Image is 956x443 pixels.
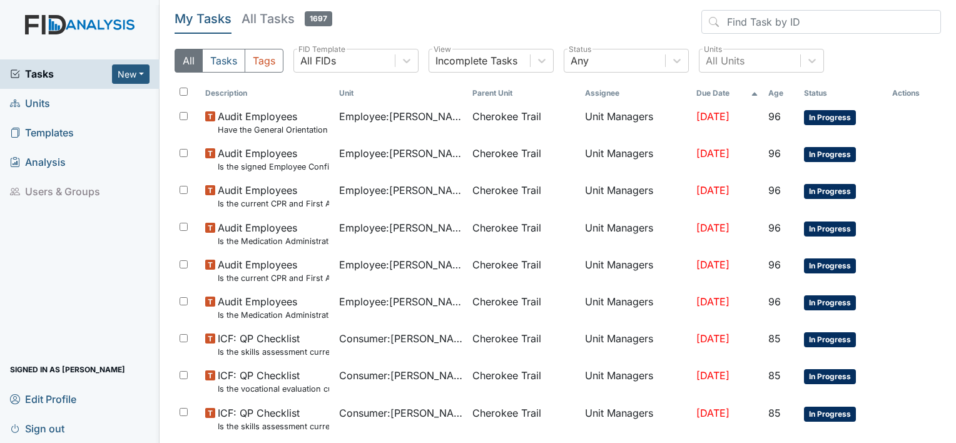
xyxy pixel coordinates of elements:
[580,215,691,252] td: Unit Managers
[696,184,730,196] span: [DATE]
[696,369,730,382] span: [DATE]
[804,332,856,347] span: In Progress
[706,53,745,68] div: All Units
[242,10,332,28] h5: All Tasks
[580,326,691,363] td: Unit Managers
[10,389,76,409] span: Edit Profile
[218,109,329,136] span: Audit Employees Have the General Orientation and ICF Orientation forms been completed?
[804,184,856,199] span: In Progress
[804,369,856,384] span: In Progress
[768,407,781,419] span: 85
[218,309,329,321] small: Is the Medication Administration certificate found in the file?
[245,49,283,73] button: Tags
[339,405,463,420] span: Consumer : [PERSON_NAME]
[580,363,691,400] td: Unit Managers
[218,383,329,395] small: Is the vocational evaluation current? (document the date in the comment section)
[804,221,856,237] span: In Progress
[435,53,517,68] div: Incomplete Tasks
[200,83,334,104] th: Toggle SortBy
[696,332,730,345] span: [DATE]
[339,257,463,272] span: Employee : [PERSON_NAME], [PERSON_NAME]
[472,257,541,272] span: Cherokee Trail
[696,110,730,123] span: [DATE]
[804,407,856,422] span: In Progress
[580,289,691,326] td: Unit Managers
[10,360,125,379] span: Signed in as [PERSON_NAME]
[804,295,856,310] span: In Progress
[701,10,941,34] input: Find Task by ID
[472,405,541,420] span: Cherokee Trail
[768,147,781,160] span: 96
[175,49,203,73] button: All
[804,147,856,162] span: In Progress
[580,178,691,215] td: Unit Managers
[472,109,541,124] span: Cherokee Trail
[799,83,887,104] th: Toggle SortBy
[218,368,329,395] span: ICF: QP Checklist Is the vocational evaluation current? (document the date in the comment section)
[696,295,730,308] span: [DATE]
[305,11,332,26] span: 1697
[580,104,691,141] td: Unit Managers
[768,110,781,123] span: 96
[472,220,541,235] span: Cherokee Trail
[218,257,329,284] span: Audit Employees Is the current CPR and First Aid Training Certificate found in the file(2 years)?
[696,147,730,160] span: [DATE]
[580,83,691,104] th: Assignee
[696,258,730,271] span: [DATE]
[339,220,463,235] span: Employee : [PERSON_NAME]
[887,83,941,104] th: Actions
[218,331,329,358] span: ICF: QP Checklist Is the skills assessment current? (document the date in the comment section)
[467,83,580,104] th: Toggle SortBy
[334,83,468,104] th: Toggle SortBy
[339,368,463,383] span: Consumer : [PERSON_NAME]
[339,146,463,161] span: Employee : [PERSON_NAME]
[696,221,730,234] span: [DATE]
[580,400,691,437] td: Unit Managers
[763,83,799,104] th: Toggle SortBy
[202,49,245,73] button: Tasks
[696,407,730,419] span: [DATE]
[300,53,336,68] div: All FIDs
[10,419,64,438] span: Sign out
[218,146,329,173] span: Audit Employees Is the signed Employee Confidentiality Agreement in the file (HIPPA)?
[768,258,781,271] span: 96
[218,294,329,321] span: Audit Employees Is the Medication Administration certificate found in the file?
[472,294,541,309] span: Cherokee Trail
[768,332,781,345] span: 85
[175,49,283,73] div: Type filter
[218,198,329,210] small: Is the current CPR and First Aid Training Certificate found in the file(2 years)?
[768,184,781,196] span: 96
[472,368,541,383] span: Cherokee Trail
[768,221,781,234] span: 96
[804,110,856,125] span: In Progress
[180,88,188,96] input: Toggle All Rows Selected
[218,161,329,173] small: Is the signed Employee Confidentiality Agreement in the file (HIPPA)?
[218,124,329,136] small: Have the General Orientation and ICF Orientation forms been completed?
[10,153,66,172] span: Analysis
[472,146,541,161] span: Cherokee Trail
[691,83,763,104] th: Toggle SortBy
[218,346,329,358] small: Is the skills assessment current? (document the date in the comment section)
[112,64,150,84] button: New
[218,272,329,284] small: Is the current CPR and First Aid Training Certificate found in the file(2 years)?
[10,94,50,113] span: Units
[768,369,781,382] span: 85
[339,331,463,346] span: Consumer : [PERSON_NAME]
[768,295,781,308] span: 96
[580,141,691,178] td: Unit Managers
[580,252,691,289] td: Unit Managers
[10,123,74,143] span: Templates
[218,235,329,247] small: Is the Medication Administration Test and 2 observation checklist (hire after 10/07) found in the...
[175,10,231,28] h5: My Tasks
[218,405,329,432] span: ICF: QP Checklist Is the skills assessment current? (document the date in the comment section)
[218,183,329,210] span: Audit Employees Is the current CPR and First Aid Training Certificate found in the file(2 years)?
[218,220,329,247] span: Audit Employees Is the Medication Administration Test and 2 observation checklist (hire after 10/...
[472,331,541,346] span: Cherokee Trail
[804,258,856,273] span: In Progress
[10,66,112,81] a: Tasks
[472,183,541,198] span: Cherokee Trail
[339,109,463,124] span: Employee : [PERSON_NAME]
[339,183,463,198] span: Employee : [PERSON_NAME]
[339,294,463,309] span: Employee : [PERSON_NAME], Shmara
